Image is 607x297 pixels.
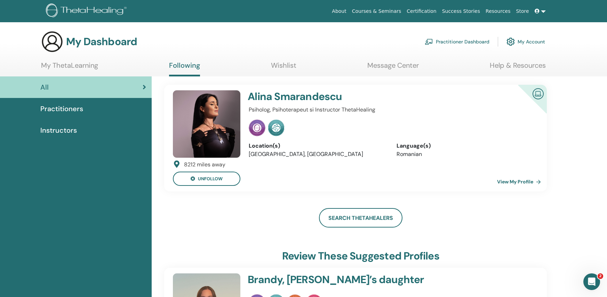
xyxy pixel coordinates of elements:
[41,61,98,75] a: My ThetaLearning
[40,82,49,92] span: All
[184,160,225,169] div: 8212 miles away
[497,175,544,189] a: View My Profile
[173,90,240,158] img: default.jpg
[319,208,402,228] a: Search ThetaHealers
[367,61,419,75] a: Message Center
[425,34,489,49] a: Practitioner Dashboard
[40,125,77,135] span: Instructors
[506,36,515,48] img: cog.svg
[249,106,534,114] p: Psiholog, Psihoterapeut si Instructor ThetaHealing
[397,150,534,158] li: Romanian
[329,5,349,18] a: About
[404,5,439,18] a: Certification
[507,85,547,125] div: Certified Online Instructor
[439,5,483,18] a: Success Stories
[513,5,532,18] a: Store
[598,273,603,279] span: 2
[249,150,386,158] li: [GEOGRAPHIC_DATA], [GEOGRAPHIC_DATA]
[66,35,137,48] h3: My Dashboard
[248,90,486,103] h4: Alina Smarandescu
[349,5,404,18] a: Courses & Seminars
[173,172,240,186] button: unfollow
[425,39,433,45] img: chalkboard-teacher.svg
[41,31,63,53] img: generic-user-icon.jpg
[506,34,545,49] a: My Account
[46,3,129,19] img: logo.png
[271,61,296,75] a: Wishlist
[169,61,200,76] a: Following
[40,104,83,114] span: Practitioners
[249,142,386,150] div: Location(s)
[530,85,546,101] img: Certified Online Instructor
[248,273,486,286] h4: Brandy, [PERSON_NAME]’s daughter
[397,142,534,150] div: Language(s)
[483,5,513,18] a: Resources
[583,273,600,290] iframe: Intercom live chat
[282,250,439,262] h3: Review these suggested profiles
[490,61,546,75] a: Help & Resources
